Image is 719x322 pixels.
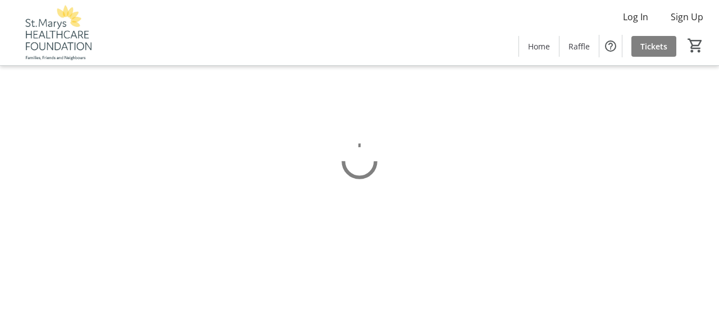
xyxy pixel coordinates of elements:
[671,10,703,24] span: Sign Up
[662,8,712,26] button: Sign Up
[599,35,622,57] button: Help
[568,40,590,52] span: Raffle
[623,10,648,24] span: Log In
[519,36,559,57] a: Home
[614,8,657,26] button: Log In
[528,40,550,52] span: Home
[7,4,107,61] img: St. Marys Healthcare Foundation's Logo
[559,36,599,57] a: Raffle
[631,36,676,57] a: Tickets
[640,40,667,52] span: Tickets
[685,35,706,56] button: Cart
